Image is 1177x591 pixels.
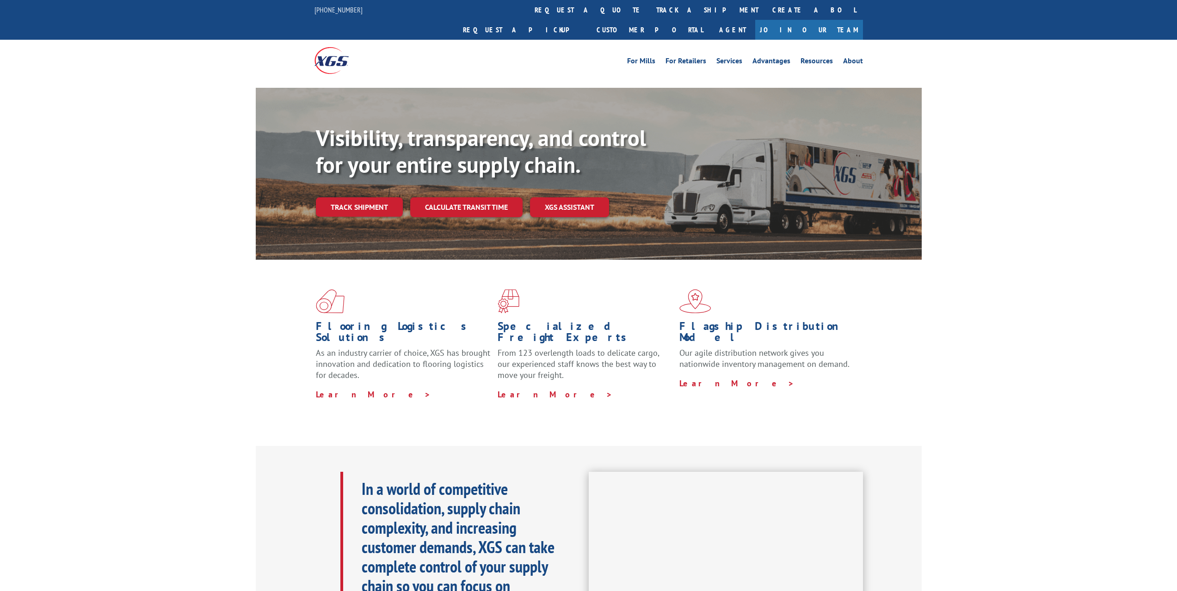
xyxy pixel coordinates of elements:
a: Learn More > [679,378,795,389]
a: Calculate transit time [410,197,523,217]
a: About [843,57,863,67]
a: For Mills [627,57,655,67]
a: Advantages [752,57,790,67]
h1: Flagship Distribution Model [679,321,854,347]
a: Customer Portal [590,20,710,40]
img: xgs-icon-focused-on-flooring-red [498,289,519,313]
a: Request a pickup [456,20,590,40]
b: Visibility, transparency, and control for your entire supply chain. [316,123,646,179]
a: Services [716,57,742,67]
a: For Retailers [666,57,706,67]
a: Learn More > [316,389,431,400]
a: Track shipment [316,197,403,217]
a: [PHONE_NUMBER] [314,5,363,14]
span: As an industry carrier of choice, XGS has brought innovation and dedication to flooring logistics... [316,347,490,380]
a: Agent [710,20,755,40]
p: From 123 overlength loads to delicate cargo, our experienced staff knows the best way to move you... [498,347,672,389]
a: Resources [801,57,833,67]
span: Our agile distribution network gives you nationwide inventory management on demand. [679,347,850,369]
img: xgs-icon-total-supply-chain-intelligence-red [316,289,345,313]
h1: Specialized Freight Experts [498,321,672,347]
a: Learn More > [498,389,613,400]
img: xgs-icon-flagship-distribution-model-red [679,289,711,313]
a: XGS ASSISTANT [530,197,609,217]
h1: Flooring Logistics Solutions [316,321,491,347]
a: Join Our Team [755,20,863,40]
